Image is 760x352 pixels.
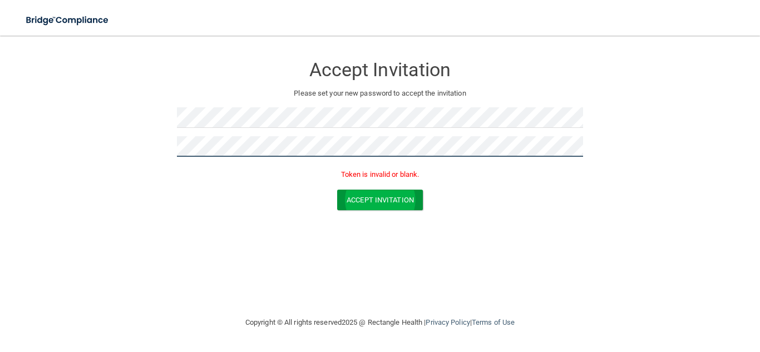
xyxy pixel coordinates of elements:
button: Accept Invitation [337,190,423,210]
div: Copyright © All rights reserved 2025 @ Rectangle Health | | [177,305,583,340]
p: Token is invalid or blank. [177,168,583,181]
h3: Accept Invitation [177,60,583,80]
a: Privacy Policy [426,318,470,326]
p: Please set your new password to accept the invitation [185,87,575,100]
a: Terms of Use [472,318,515,326]
img: bridge_compliance_login_screen.278c3ca4.svg [17,9,119,32]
